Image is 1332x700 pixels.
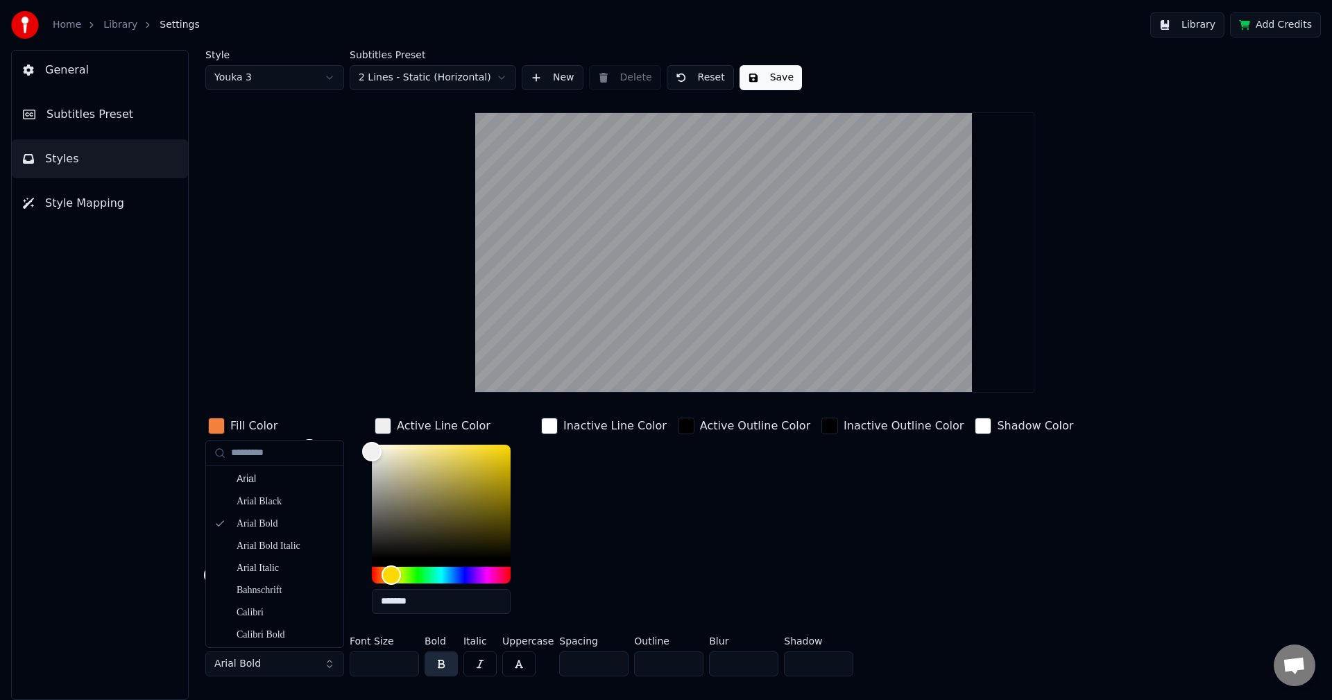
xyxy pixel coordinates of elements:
span: Settings [160,18,199,32]
button: Save [740,65,802,90]
button: Active Outline Color [675,415,813,437]
span: Styles [45,151,79,167]
label: Bold [425,636,458,646]
button: Inactive Outline Color [819,415,966,437]
span: Style Mapping [45,195,124,212]
button: Styles [12,139,188,178]
div: Bahnschrift [237,583,335,597]
button: Inactive Line Color [538,415,669,437]
div: Calibri [237,606,335,620]
label: Shadow [784,636,853,646]
label: Spacing [559,636,629,646]
div: Calibri Bold [237,628,335,642]
button: New [522,65,583,90]
div: Open chat [1274,644,1315,686]
img: youka [11,11,39,39]
button: Style Mapping [12,184,188,223]
a: Library [103,18,137,32]
div: Arial Italic [237,561,335,575]
button: Fill Color [205,415,280,437]
div: Color [372,445,511,558]
a: Home [53,18,81,32]
label: Font Size [350,636,419,646]
label: Style [205,50,344,60]
nav: breadcrumb [53,18,200,32]
label: Outline [634,636,703,646]
div: Shadow Color [997,418,1073,434]
div: Arial Bold Italic [237,539,335,553]
button: Active Line Color [372,415,493,437]
button: Shadow Color [972,415,1076,437]
label: Uppercase [502,636,554,646]
button: Add Credits [1230,12,1321,37]
div: Arial [237,472,335,486]
div: Active Outline Color [700,418,810,434]
span: Arial Bold [214,657,261,671]
div: Inactive Outline Color [844,418,964,434]
div: Fill Color [230,418,277,434]
span: General [45,62,89,78]
button: Library [1150,12,1224,37]
div: Active Line Color [397,418,490,434]
span: Subtitles Preset [46,106,133,123]
div: Arial Black [237,495,335,509]
div: Hue [372,567,511,583]
button: General [12,51,188,89]
div: Inactive Line Color [563,418,667,434]
div: Arial Bold [237,517,335,531]
label: Italic [463,636,497,646]
label: Subtitles Preset [350,50,516,60]
button: Subtitles Preset [12,95,188,134]
button: Reset [667,65,734,90]
label: Blur [709,636,778,646]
